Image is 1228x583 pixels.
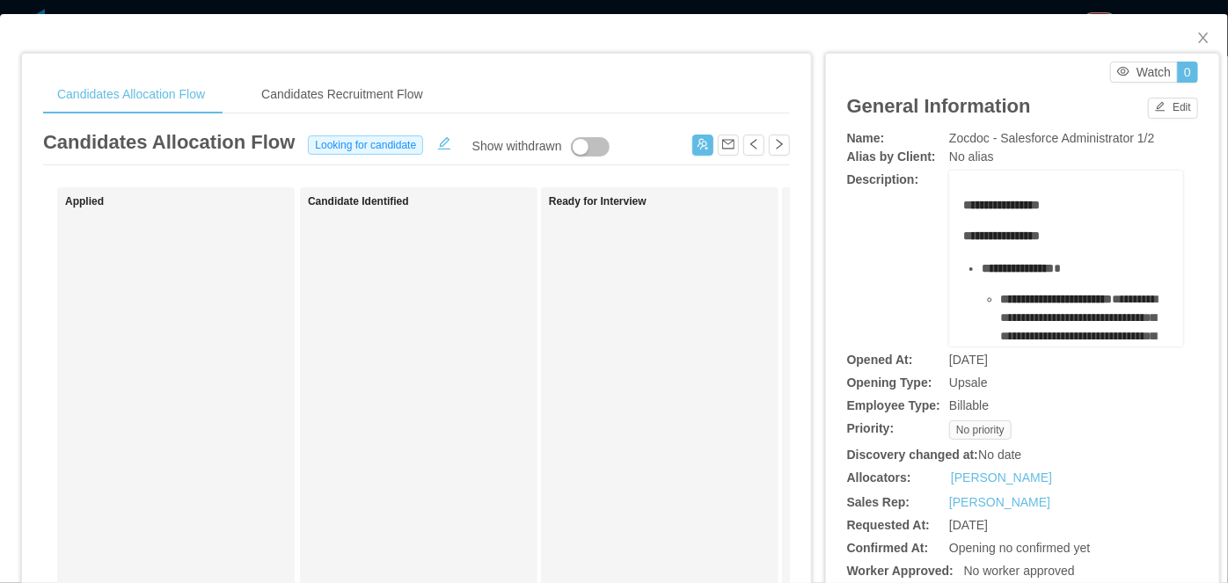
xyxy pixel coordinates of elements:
[847,375,932,390] b: Opening Type:
[692,135,713,156] button: icon: usergroup-add
[847,353,913,367] b: Opened At:
[949,131,1154,145] span: Zocdoc - Salesforce Administrator 1/2
[964,564,1075,578] span: No worker approved
[949,495,1050,509] a: [PERSON_NAME]
[847,172,919,186] b: Description:
[949,149,994,164] span: No alias
[951,469,1052,487] a: [PERSON_NAME]
[549,195,795,208] h1: Ready for Interview
[847,448,978,462] b: Discovery changed at:
[743,135,764,156] button: icon: left
[847,398,940,412] b: Employee Type:
[847,131,885,145] b: Name:
[847,149,936,164] b: Alias by Client:
[847,470,911,485] b: Allocators:
[949,353,988,367] span: [DATE]
[1110,62,1178,83] button: icon: eyeWatch
[43,128,295,157] article: Candidates Allocation Flow
[847,495,910,509] b: Sales Rep:
[1196,31,1210,45] i: icon: close
[1179,14,1228,63] button: Close
[963,196,1170,372] div: rdw-editor
[847,564,954,578] b: Worker Approved:
[430,133,458,150] button: icon: edit
[847,421,895,435] b: Priority:
[949,518,988,532] span: [DATE]
[978,448,1021,462] span: No date
[1148,98,1198,119] button: icon: editEdit
[718,135,739,156] button: icon: mail
[769,135,790,156] button: icon: right
[65,195,311,208] h1: Applied
[949,171,1183,346] div: rdw-wrapper
[472,137,562,157] div: Show withdrawn
[949,375,988,390] span: Upsale
[949,420,1012,440] span: No priority
[247,75,437,114] div: Candidates Recruitment Flow
[43,75,219,114] div: Candidates Allocation Flow
[949,541,1090,555] span: Opening no confirmed yet
[1177,62,1198,83] button: 0
[308,195,554,208] h1: Candidate Identified
[847,541,929,555] b: Confirmed At:
[847,518,930,532] b: Requested At:
[949,398,989,412] span: Billable
[847,91,1031,120] article: General Information
[308,135,423,155] span: Looking for candidate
